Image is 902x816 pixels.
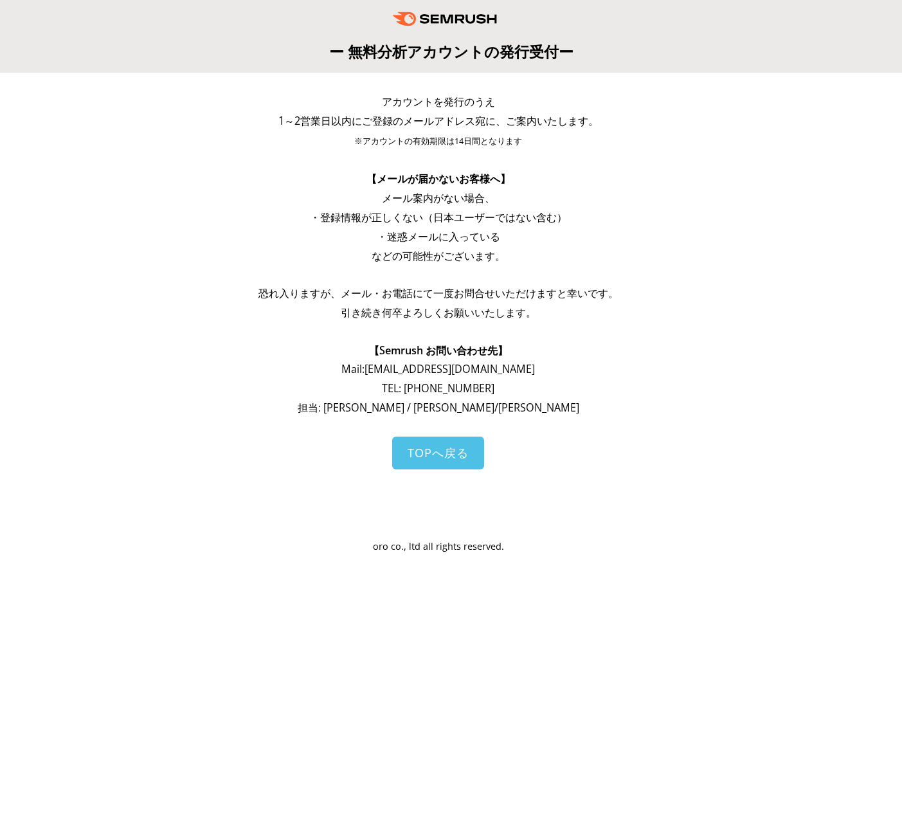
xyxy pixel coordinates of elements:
span: TOPへ戻る [408,445,469,460]
span: 1～2営業日以内にご登録のメールアドレス宛に、ご案内いたします。 [278,114,599,128]
span: Mail: [EMAIL_ADDRESS][DOMAIN_NAME] [341,362,535,376]
span: 引き続き何卒よろしくお願いいたします。 [341,305,536,320]
span: TEL: [PHONE_NUMBER] [382,381,494,395]
span: oro co., ltd all rights reserved. [373,540,504,552]
span: 恐れ入りますが、メール・お電話にて一度お問合せいただけますと幸いです。 [258,286,618,300]
span: 担当: [PERSON_NAME] / [PERSON_NAME]/[PERSON_NAME] [298,401,579,415]
span: ・迷惑メールに入っている [377,230,500,244]
span: アカウントを発行のうえ [382,95,495,109]
span: ※アカウントの有効期限は14日間となります [354,136,522,147]
span: 【メールが届かないお客様へ】 [366,172,510,186]
span: ー 無料分析アカウントの発行受付ー [329,41,573,62]
span: ・登録情報が正しくない（日本ユーザーではない含む） [310,210,567,224]
a: TOPへ戻る [392,437,484,469]
span: メール案内がない場合、 [382,191,495,205]
span: などの可能性がございます。 [372,249,505,263]
span: 【Semrush お問い合わせ先】 [369,343,508,358]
